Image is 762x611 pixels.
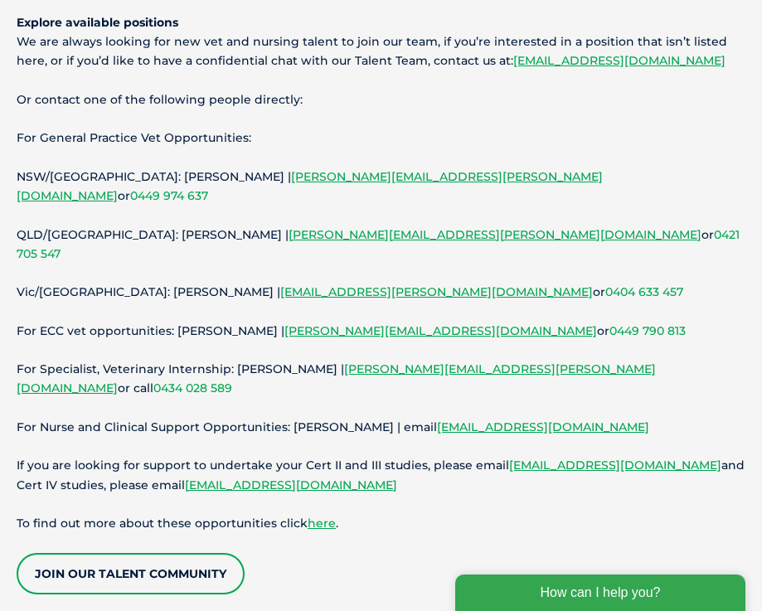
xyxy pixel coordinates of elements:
p: To find out more about these opportunities click . [17,514,745,533]
p: For Nurse and Clinical Support Opportunities: [PERSON_NAME] | email [17,418,745,437]
p: We are always looking for new vet and nursing talent to join our team, if you’re interested in a ... [17,13,745,71]
p: NSW/[GEOGRAPHIC_DATA]: [PERSON_NAME] | or [17,167,745,206]
a: [EMAIL_ADDRESS][DOMAIN_NAME] [437,419,649,434]
a: 0449 974 637 [130,188,208,203]
p: QLD/[GEOGRAPHIC_DATA]: [PERSON_NAME] | or [17,225,745,264]
a: [PERSON_NAME][EMAIL_ADDRESS][PERSON_NAME][DOMAIN_NAME] [289,227,701,242]
p: For Specialist, Veterinary Internship: [PERSON_NAME] | or call [17,360,745,398]
a: 0421 705 547 [17,227,740,261]
a: [PERSON_NAME][EMAIL_ADDRESS][DOMAIN_NAME] [284,323,597,338]
a: here [308,516,336,531]
p: Vic/[GEOGRAPHIC_DATA]: [PERSON_NAME] | or [17,283,745,302]
a: [EMAIL_ADDRESS][DOMAIN_NAME] [513,53,726,68]
p: For General Practice Vet Opportunities: [17,129,745,148]
a: Join our Talent Community [17,553,245,594]
a: [EMAIL_ADDRESS][DOMAIN_NAME] [185,478,397,492]
a: 0449 790 813 [609,323,686,338]
p: If you are looking for support to undertake your Cert II and III studies, please email and Cert I... [17,456,745,494]
p: Or contact one of the following people directly: [17,90,745,109]
p: For ECC vet opportunities: [PERSON_NAME] | or [17,322,745,341]
a: 0434 028 589 [153,381,232,395]
strong: Explore available positions [17,15,178,30]
a: [EMAIL_ADDRESS][DOMAIN_NAME] [509,458,721,473]
a: 0404 633 457 [605,284,683,299]
a: [EMAIL_ADDRESS][PERSON_NAME][DOMAIN_NAME] [280,284,593,299]
div: How can I help you? [10,10,300,46]
a: [PERSON_NAME][EMAIL_ADDRESS][PERSON_NAME][DOMAIN_NAME] [17,169,603,203]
